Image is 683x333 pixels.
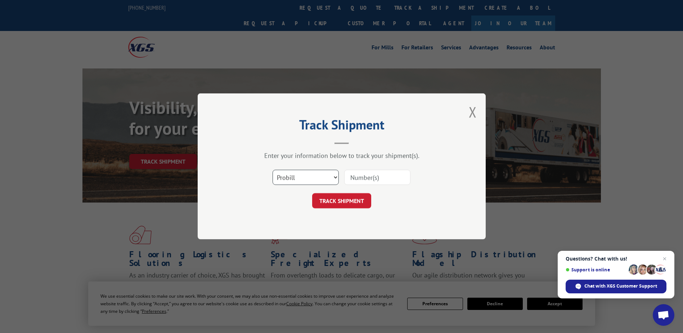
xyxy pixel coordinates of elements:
[660,254,669,263] span: Close chat
[566,256,666,262] span: Questions? Chat with us!
[312,194,371,209] button: TRACK SHIPMENT
[566,267,626,272] span: Support is online
[653,304,674,326] div: Open chat
[584,283,657,289] span: Chat with XGS Customer Support
[234,120,450,133] h2: Track Shipment
[344,170,410,185] input: Number(s)
[234,152,450,160] div: Enter your information below to track your shipment(s).
[566,280,666,293] div: Chat with XGS Customer Support
[469,102,477,121] button: Close modal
